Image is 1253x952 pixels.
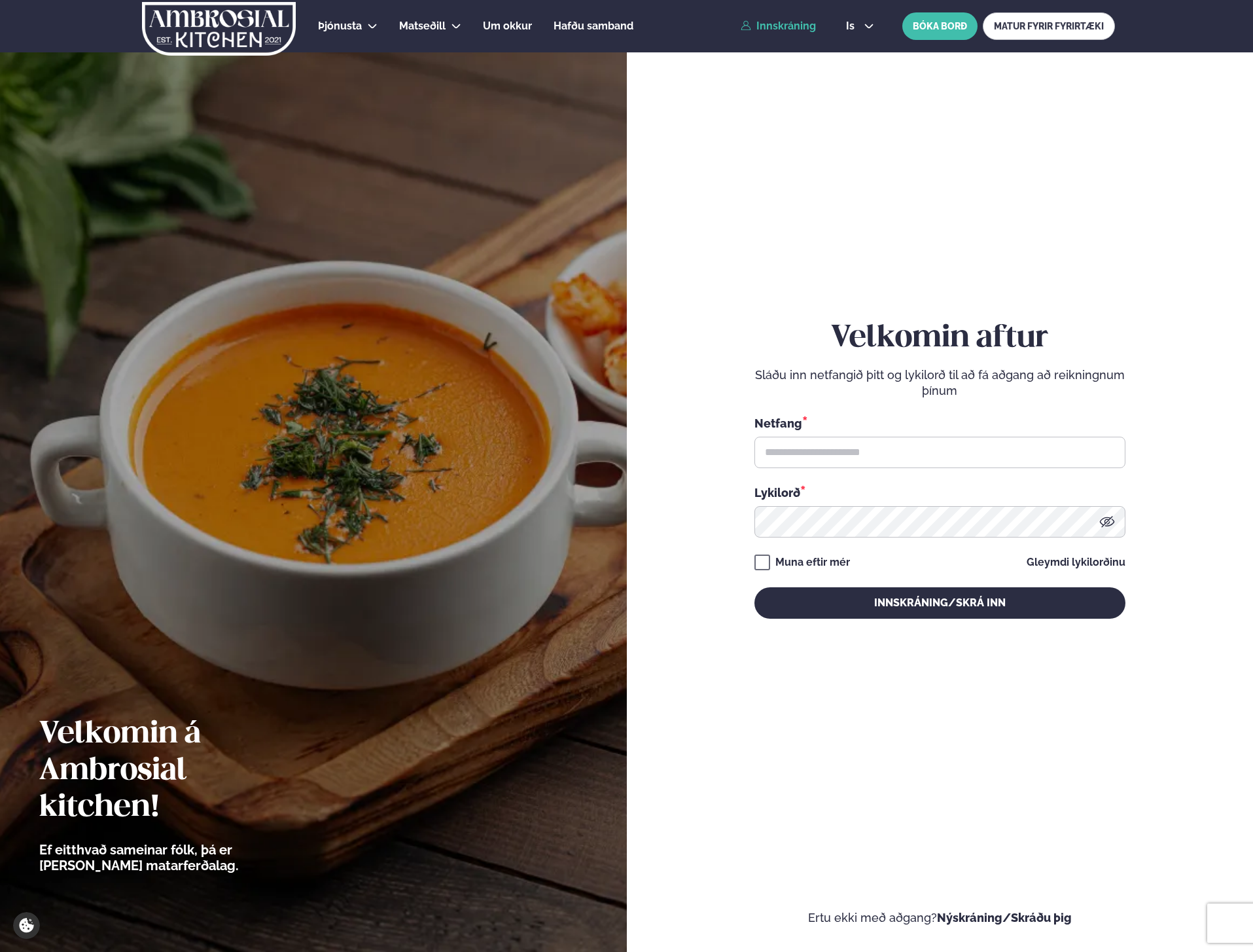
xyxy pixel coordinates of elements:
[666,910,1214,926] p: Ertu ekki með aðgang?
[983,12,1115,40] a: MATUR FYRIR FYRIRTÆKI
[554,18,633,34] a: Hafðu samband
[937,911,1072,925] a: Nýskráning/Skráðu þig
[754,320,1125,357] h2: Velkomin aftur
[754,587,1125,619] button: Innskráning/Skrá inn
[13,912,40,939] a: Cookie settings
[554,20,633,32] span: Hafðu samband
[483,18,532,34] a: Um okkur
[318,20,362,32] span: Þjónusta
[754,414,1125,431] div: Netfang
[741,20,816,32] a: Innskráning
[483,20,532,32] span: Um okkur
[754,367,1125,399] p: Sláðu inn netfangið þitt og lykilorð til að fá aðgang að reikningnum þínum
[39,842,311,873] p: Ef eitthvað sameinar fólk, þá er [PERSON_NAME] matarferðalag.
[39,716,311,826] h2: Velkomin á Ambrosial kitchen!
[836,21,885,31] button: is
[141,2,297,56] img: logo
[318,18,362,34] a: Þjónusta
[399,18,446,34] a: Matseðill
[399,20,446,32] span: Matseðill
[846,21,858,31] span: is
[754,484,1125,501] div: Lykilorð
[902,12,978,40] button: BÓKA BORÐ
[1027,557,1125,568] a: Gleymdi lykilorðinu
